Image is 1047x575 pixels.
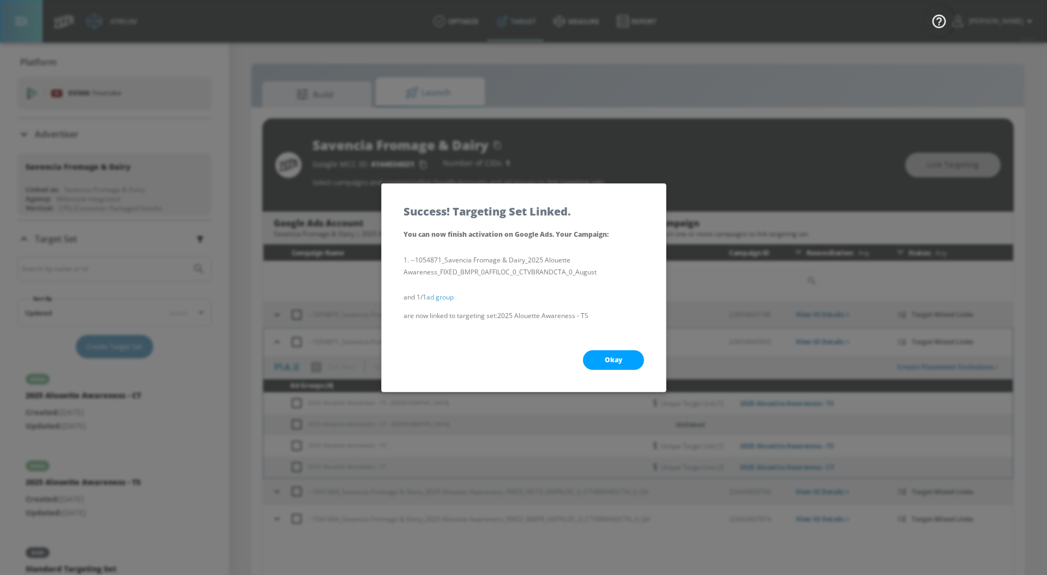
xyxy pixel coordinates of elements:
[404,254,644,278] li: --1054871_Savencia Fromage & Dairy_2025 Alouette Awareness_FIXED_BMPR_0AFFILOC_0_CTVBRANDCTA_0_Au...
[404,228,644,241] p: You can now finish activation on Google Ads. Your Campaign :
[404,310,644,322] p: are now linked to targeting set: 2025 Alouette Awareness - TS
[404,291,644,303] p: and 1/1
[924,5,954,36] button: Open Resource Center
[605,356,622,364] span: Okay
[426,292,454,302] a: ad group
[404,206,571,217] h5: Success! Targeting Set Linked.
[583,350,644,370] button: Okay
